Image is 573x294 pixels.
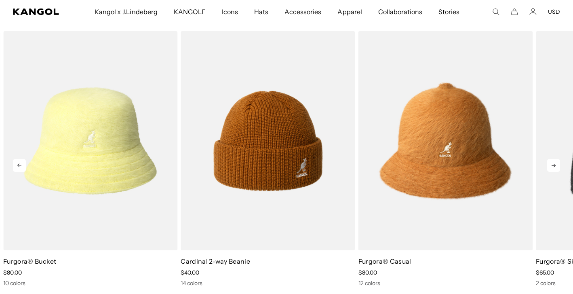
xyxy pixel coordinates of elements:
[181,257,250,265] a: Cardinal 2-way Beanie
[3,279,177,287] div: 10 colors
[181,269,199,276] span: $40.00
[3,269,22,276] span: $80.00
[181,279,355,287] div: 14 colors
[177,31,355,287] div: 4 of 5
[355,31,533,287] div: 5 of 5
[548,8,560,15] button: USD
[3,257,57,265] a: Furgora® Bucket
[358,31,533,250] img: Furgora® Casual
[536,269,554,276] span: $65.00
[181,31,355,250] img: Cardinal 2-way Beanie
[13,8,62,15] a: Kangol
[358,279,533,287] div: 12 colors
[492,8,499,15] summary: Search here
[3,31,177,250] img: Furgora® Bucket
[358,269,377,276] span: $80.00
[511,8,518,15] button: Cart
[529,8,537,15] a: Account
[358,257,411,265] a: Furgora® Casual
